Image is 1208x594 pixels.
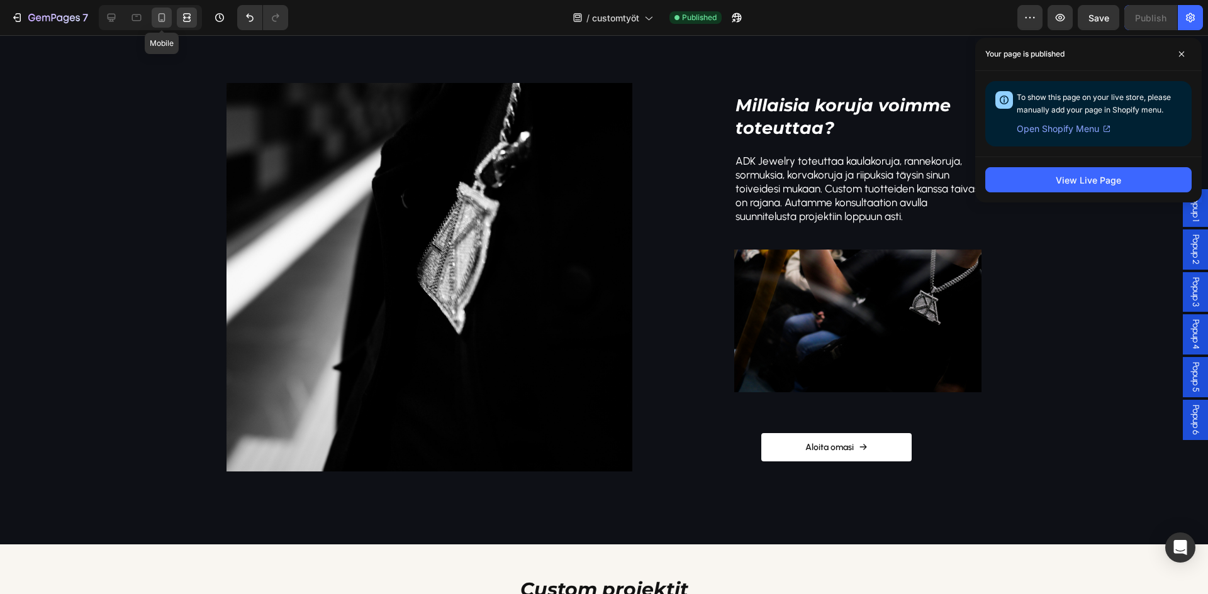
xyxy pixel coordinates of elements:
[761,398,912,426] a: Aloita omasi
[1056,173,1121,187] div: View Live Page
[1017,121,1099,136] span: Open Shopify Menu
[1189,327,1202,357] span: Popup 5
[1189,284,1202,314] span: Popup 4
[1189,159,1202,187] span: Popup 1
[82,10,88,25] p: 7
[1189,199,1202,229] span: Popup 2
[985,167,1192,192] button: View Live Page
[682,12,717,23] span: Published
[237,5,288,30] div: Undo/Redo
[1189,242,1202,272] span: Popup 3
[5,5,94,30] button: 7
[592,11,639,25] span: customtyöt
[805,404,854,420] p: Aloita omasi
[734,58,981,104] h3: Millaisia koruja voimme toteuttaa?
[1078,5,1119,30] button: Save
[1165,532,1195,563] div: Open Intercom Messenger
[1189,370,1202,400] span: Popup 6
[734,214,981,357] img: gempages_542515649088324854-2c2981a1-8dcd-42a5-81fd-358949160409.jpg
[1124,5,1177,30] button: Publish
[735,119,980,188] p: ADK Jewelry toteuttaa kaulakoruja, rannekoruja, sormuksia, korvakoruja ja riipuksia täysin sinun ...
[1135,11,1166,25] div: Publish
[1017,92,1171,114] span: To show this page on your live store, please manually add your page in Shopify menu.
[226,48,632,436] img: gempages_542515649088324854-a6e2fca0-b2ef-429d-a20a-a9d2bc627a5d.jpg
[586,11,590,25] span: /
[985,48,1065,60] p: Your page is published
[1088,13,1109,23] span: Save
